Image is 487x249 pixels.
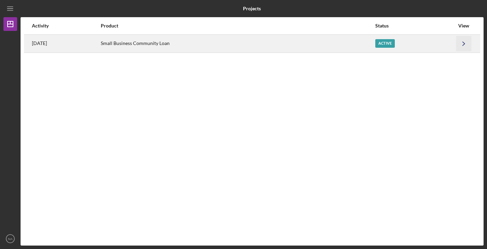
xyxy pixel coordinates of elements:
div: Status [375,23,454,29]
button: NA [3,232,17,246]
b: Projects [243,6,261,11]
text: NA [8,237,13,241]
div: Active [375,39,395,48]
div: Small Business Community Loan [101,35,375,52]
time: 2025-09-26 18:33 [32,41,47,46]
div: Product [101,23,375,29]
div: View [455,23,472,29]
div: Activity [32,23,100,29]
